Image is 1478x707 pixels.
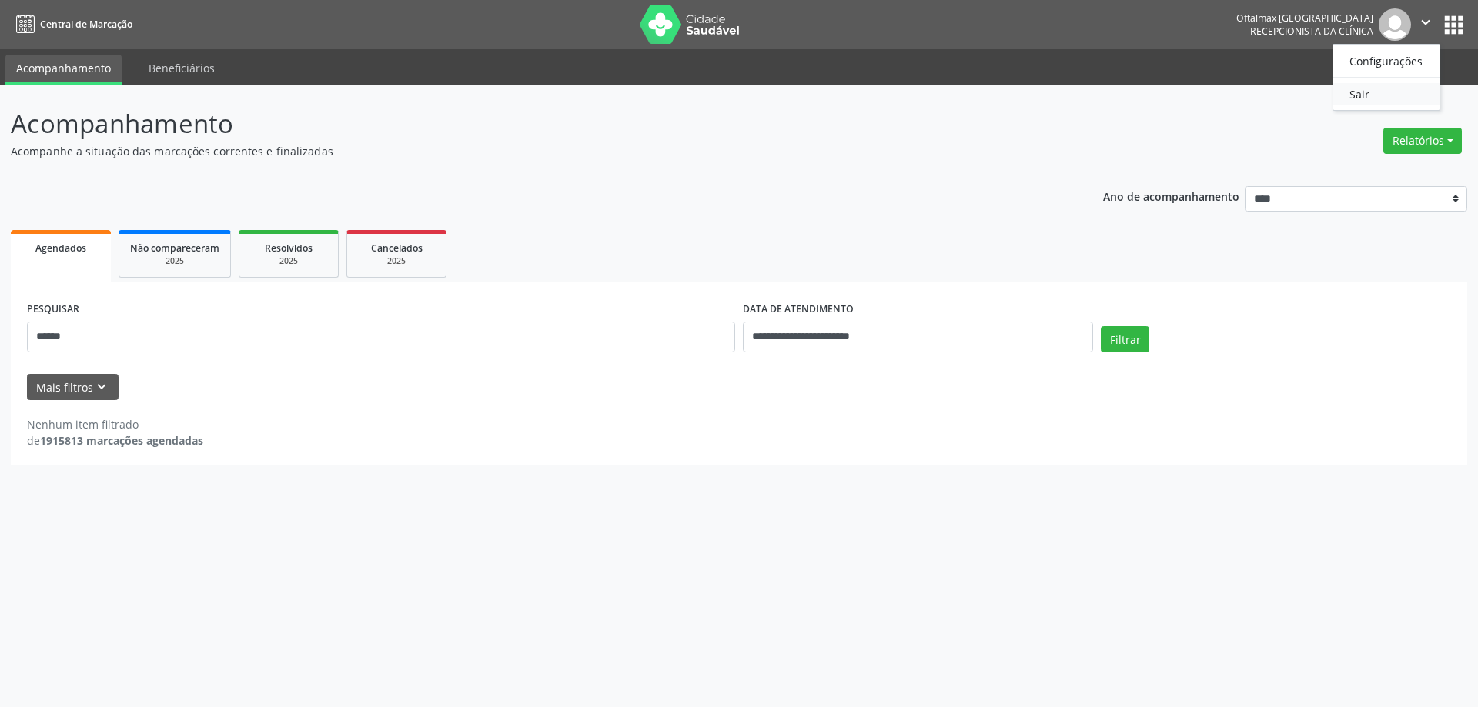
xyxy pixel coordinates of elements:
[35,242,86,255] span: Agendados
[1440,12,1467,38] button: apps
[11,143,1030,159] p: Acompanhe a situação das marcações correntes e finalizadas
[27,298,79,322] label: PESQUISAR
[27,432,203,449] div: de
[27,416,203,432] div: Nenhum item filtrado
[1333,83,1440,105] a: Sair
[371,242,423,255] span: Cancelados
[1103,186,1239,205] p: Ano de acompanhamento
[27,374,119,401] button: Mais filtroskeyboard_arrow_down
[1417,14,1434,31] i: 
[1379,8,1411,41] img: img
[40,433,203,448] strong: 1915813 marcações agendadas
[743,298,854,322] label: DATA DE ATENDIMENTO
[93,379,110,395] i: keyboard_arrow_down
[130,242,219,255] span: Não compareceram
[250,255,327,267] div: 2025
[130,255,219,267] div: 2025
[265,242,313,255] span: Resolvidos
[1333,50,1440,72] a: Configurações
[1236,12,1373,25] div: Oftalmax [GEOGRAPHIC_DATA]
[1383,128,1462,154] button: Relatórios
[40,18,132,31] span: Central de Marcação
[1333,44,1440,111] ul: 
[11,105,1030,143] p: Acompanhamento
[1250,25,1373,38] span: Recepcionista da clínica
[1101,326,1149,352] button: Filtrar
[358,255,435,267] div: 2025
[1411,8,1440,41] button: 
[138,55,226,82] a: Beneficiários
[5,55,122,85] a: Acompanhamento
[11,12,132,37] a: Central de Marcação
